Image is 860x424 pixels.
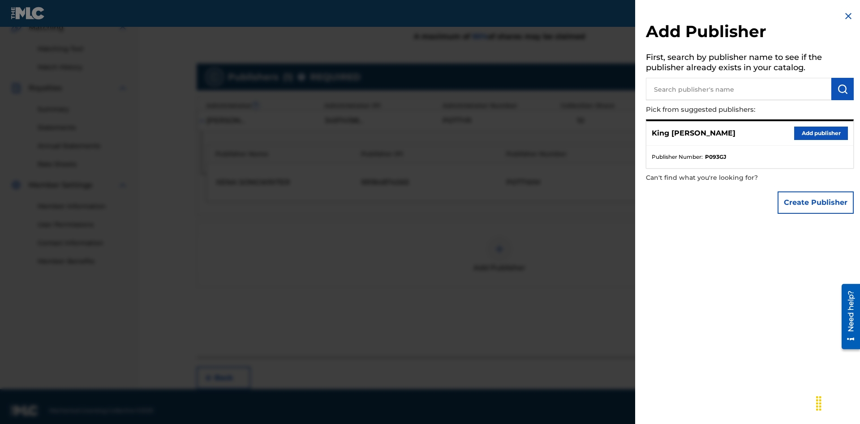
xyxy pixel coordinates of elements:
[837,84,848,94] img: Search Works
[815,381,860,424] iframe: Chat Widget
[705,153,726,161] strong: P093GJ
[646,100,803,119] p: Pick from suggested publishers:
[794,127,848,140] button: Add publisher
[646,169,803,187] p: Can't find what you're looking for?
[646,21,854,44] h2: Add Publisher
[646,50,854,78] h5: First, search by publisher name to see if the publisher already exists in your catalog.
[778,191,854,214] button: Create Publisher
[652,153,703,161] span: Publisher Number :
[835,280,860,354] iframe: Resource Center
[11,7,45,20] img: MLC Logo
[646,78,831,100] input: Search publisher's name
[652,128,735,139] p: King [PERSON_NAME]
[812,390,826,417] div: Drag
